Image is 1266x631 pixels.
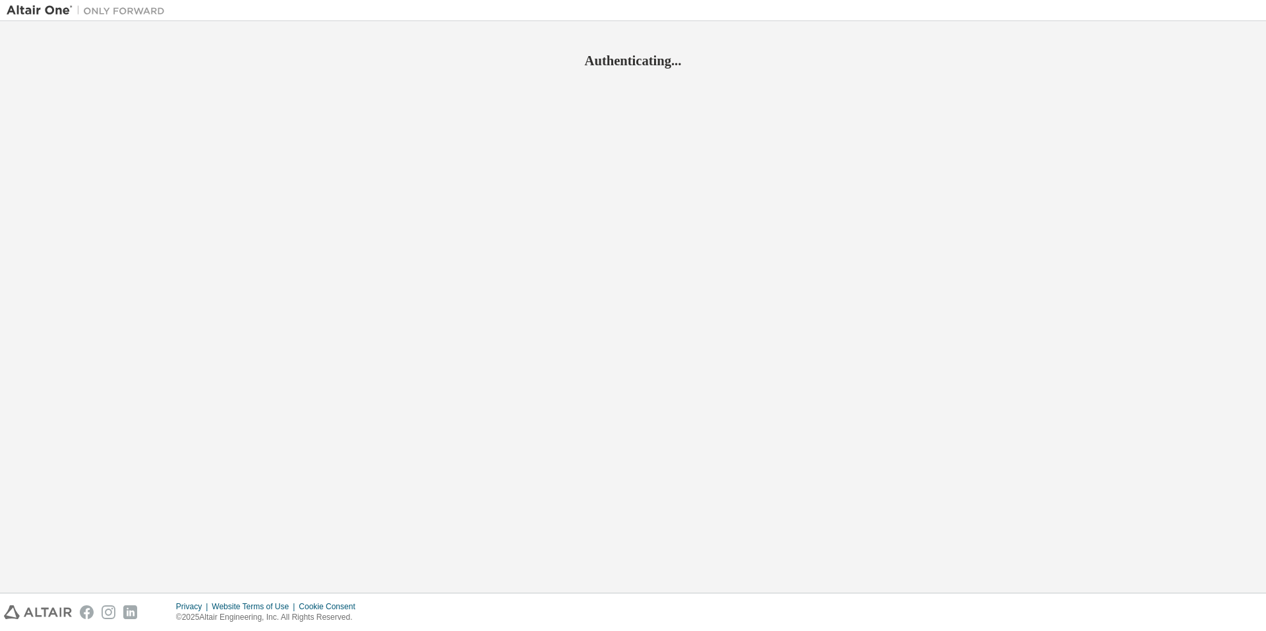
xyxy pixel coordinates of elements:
[102,605,115,619] img: instagram.svg
[176,601,212,612] div: Privacy
[176,612,363,623] p: © 2025 Altair Engineering, Inc. All Rights Reserved.
[80,605,94,619] img: facebook.svg
[123,605,137,619] img: linkedin.svg
[299,601,363,612] div: Cookie Consent
[7,52,1259,69] h2: Authenticating...
[4,605,72,619] img: altair_logo.svg
[212,601,299,612] div: Website Terms of Use
[7,4,171,17] img: Altair One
